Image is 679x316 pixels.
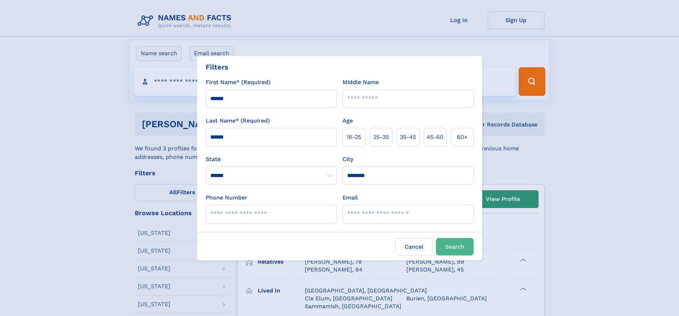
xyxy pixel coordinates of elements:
label: Email [343,193,358,202]
label: Cancel [395,238,433,255]
label: City [343,155,353,164]
label: First Name* (Required) [206,78,271,87]
button: Search [436,238,474,255]
div: Filters [206,62,228,72]
span: 35‑45 [400,133,416,141]
span: 25‑35 [373,133,389,141]
span: 45‑60 [427,133,443,141]
label: Age [343,116,353,125]
span: 60+ [457,133,468,141]
label: Phone Number [206,193,247,202]
label: Middle Name [343,78,379,87]
label: Last Name* (Required) [206,116,270,125]
span: 18‑25 [346,133,361,141]
label: State [206,155,337,164]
